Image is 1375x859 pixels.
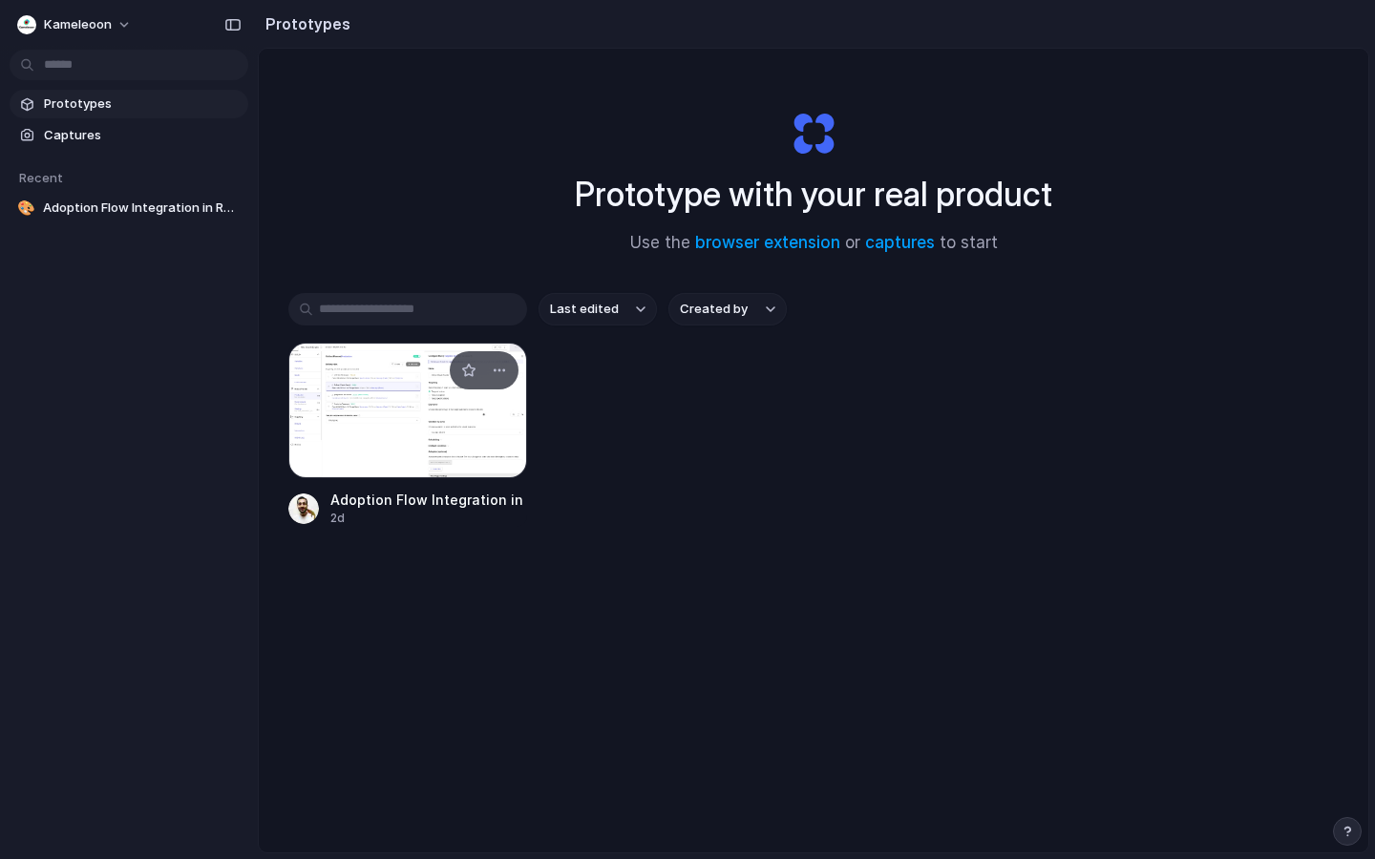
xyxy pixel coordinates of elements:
[539,293,657,325] button: Last edited
[330,510,527,527] div: 2d
[43,199,241,218] span: Adoption Flow Integration in Rule Settings
[330,490,527,510] div: Adoption Flow Integration in Rule Settings
[865,233,935,252] a: captures
[575,169,1052,220] h1: Prototype with your real product
[630,231,998,256] span: Use the or to start
[258,12,350,35] h2: Prototypes
[10,194,248,222] a: 🎨Adoption Flow Integration in Rule Settings
[288,343,527,527] a: Adoption Flow Integration in Rule SettingsAdoption Flow Integration in Rule Settings2d
[44,15,112,34] span: Kameleoon
[10,10,141,40] button: Kameleoon
[668,293,787,325] button: Created by
[680,300,748,319] span: Created by
[44,94,241,114] span: Prototypes
[550,300,619,319] span: Last edited
[10,90,248,118] a: Prototypes
[695,233,840,252] a: browser extension
[44,126,241,145] span: Captures
[19,170,63,185] span: Recent
[10,121,248,150] a: Captures
[17,199,35,218] div: 🎨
